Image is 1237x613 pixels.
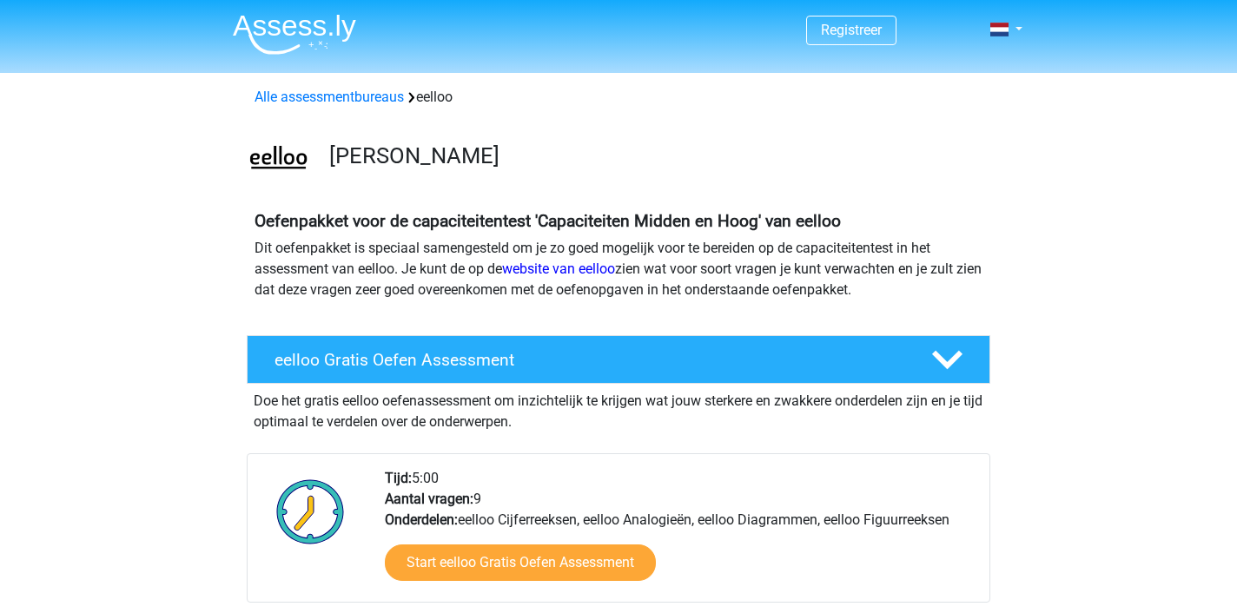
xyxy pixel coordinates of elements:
[248,129,309,190] img: eelloo.png
[233,14,356,55] img: Assessly
[267,468,354,555] img: Klok
[255,89,404,105] a: Alle assessmentbureaus
[821,22,882,38] a: Registreer
[385,491,473,507] b: Aantal vragen:
[248,87,989,108] div: eelloo
[247,384,990,432] div: Doe het gratis eelloo oefenassessment om inzichtelijk te krijgen wat jouw sterkere en zwakkere on...
[329,142,976,169] h3: [PERSON_NAME]
[372,468,989,602] div: 5:00 9 eelloo Cijferreeksen, eelloo Analogieën, eelloo Diagrammen, eelloo Figuurreeksen
[240,335,997,384] a: eelloo Gratis Oefen Assessment
[385,470,412,486] b: Tijd:
[275,350,903,370] h4: eelloo Gratis Oefen Assessment
[385,511,458,528] b: Onderdelen:
[502,260,615,277] a: website van eelloo
[255,238,982,300] p: Dit oefenpakket is speciaal samengesteld om je zo goed mogelijk voor te bereiden op de capaciteit...
[385,544,656,581] a: Start eelloo Gratis Oefen Assessment
[255,211,841,231] b: Oefenpakket voor de capaciteitentest 'Capaciteiten Midden en Hoog' van eelloo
